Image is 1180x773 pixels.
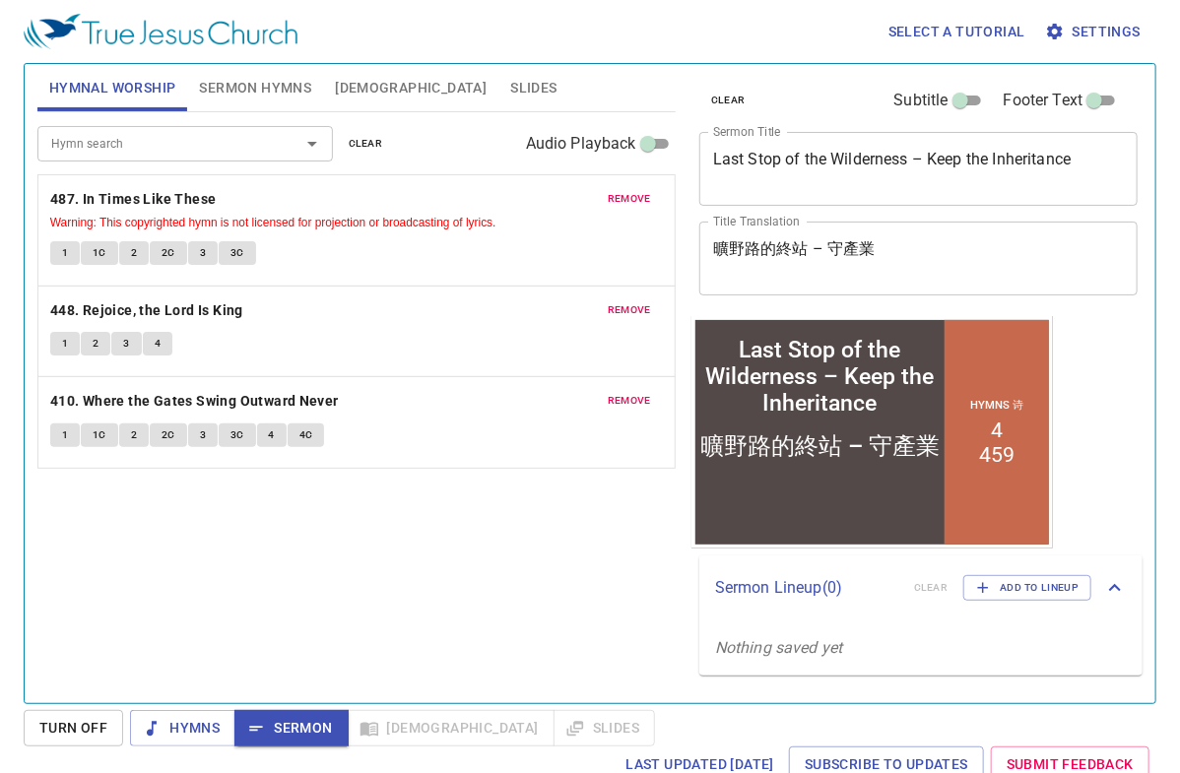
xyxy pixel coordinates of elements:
button: 2C [150,241,187,265]
small: Warning: This copyrighted hymn is not licensed for projection or broadcasting of lyrics. [50,216,496,229]
span: Turn Off [39,716,107,741]
span: 4 [155,335,161,353]
span: 4 [269,426,275,444]
button: remove [596,298,663,322]
p: Sermon Lineup ( 0 ) [715,576,898,600]
span: 3 [200,426,206,444]
span: [DEMOGRAPHIC_DATA] [335,76,487,100]
button: 2 [81,332,110,355]
span: Hymns [146,716,220,741]
button: 3 [111,332,141,355]
span: Settings [1049,20,1141,44]
button: Turn Off [24,710,123,746]
span: Slides [510,76,557,100]
button: 1C [81,241,118,265]
span: Subtitle [894,89,949,112]
span: Sermon Hymns [199,76,311,100]
button: 4C [288,423,325,447]
span: 1 [62,426,68,444]
button: 2C [150,423,187,447]
span: Add to Lineup [976,579,1079,597]
span: clear [711,92,746,109]
button: Open [298,130,326,158]
b: 410. Where the Gates Swing Outward Never [50,389,339,414]
button: 3 [188,423,218,447]
span: 1C [93,426,106,444]
b: 487. In Times Like These [50,187,217,212]
button: 1C [81,423,118,447]
img: True Jesus Church [24,14,297,49]
span: remove [608,190,651,208]
span: Audio Playback [526,132,636,156]
span: 2C [162,426,175,444]
span: Hymnal Worship [49,76,176,100]
button: 4 [143,332,172,355]
button: 1 [50,332,80,355]
span: remove [608,301,651,319]
button: clear [699,89,757,112]
span: Sermon [250,716,332,741]
span: 2 [93,335,98,353]
button: clear [337,132,395,156]
span: 2 [131,244,137,262]
span: 1C [93,244,106,262]
span: Footer Text [1004,89,1083,112]
textarea: Last Stop of the Wilderness – Keep the Inheritance [713,150,1125,187]
span: 3C [230,244,244,262]
span: 3 [200,244,206,262]
button: 1 [50,423,80,447]
button: 4 [257,423,287,447]
button: Select a tutorial [881,14,1033,50]
button: 3C [219,241,256,265]
button: 487. In Times Like These [50,187,220,212]
iframe: from-child [691,316,1053,548]
div: Sermon Lineup(0)clearAdd to Lineup [699,555,1143,620]
button: 1 [50,241,80,265]
button: Sermon [234,710,348,746]
button: 3 [188,241,218,265]
b: 448. Rejoice, the Lord Is King [50,298,243,323]
button: 3C [219,423,256,447]
span: remove [608,392,651,410]
span: clear [349,135,383,153]
button: Hymns [130,710,235,746]
span: Select a tutorial [888,20,1025,44]
span: 3C [230,426,244,444]
button: remove [596,389,663,413]
button: Settings [1041,14,1148,50]
button: 410. Where the Gates Swing Outward Never [50,389,342,414]
button: 448. Rejoice, the Lord Is King [50,298,246,323]
textarea: 曠野路的終站 – 守產業 [713,239,1125,277]
i: Nothing saved yet [715,638,843,657]
span: 3 [123,335,129,353]
span: 1 [62,244,68,262]
span: 4C [299,426,313,444]
button: 2 [119,241,149,265]
span: 2 [131,426,137,444]
button: 2 [119,423,149,447]
button: Add to Lineup [963,575,1091,601]
span: 2C [162,244,175,262]
button: remove [596,187,663,211]
span: 1 [62,335,68,353]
